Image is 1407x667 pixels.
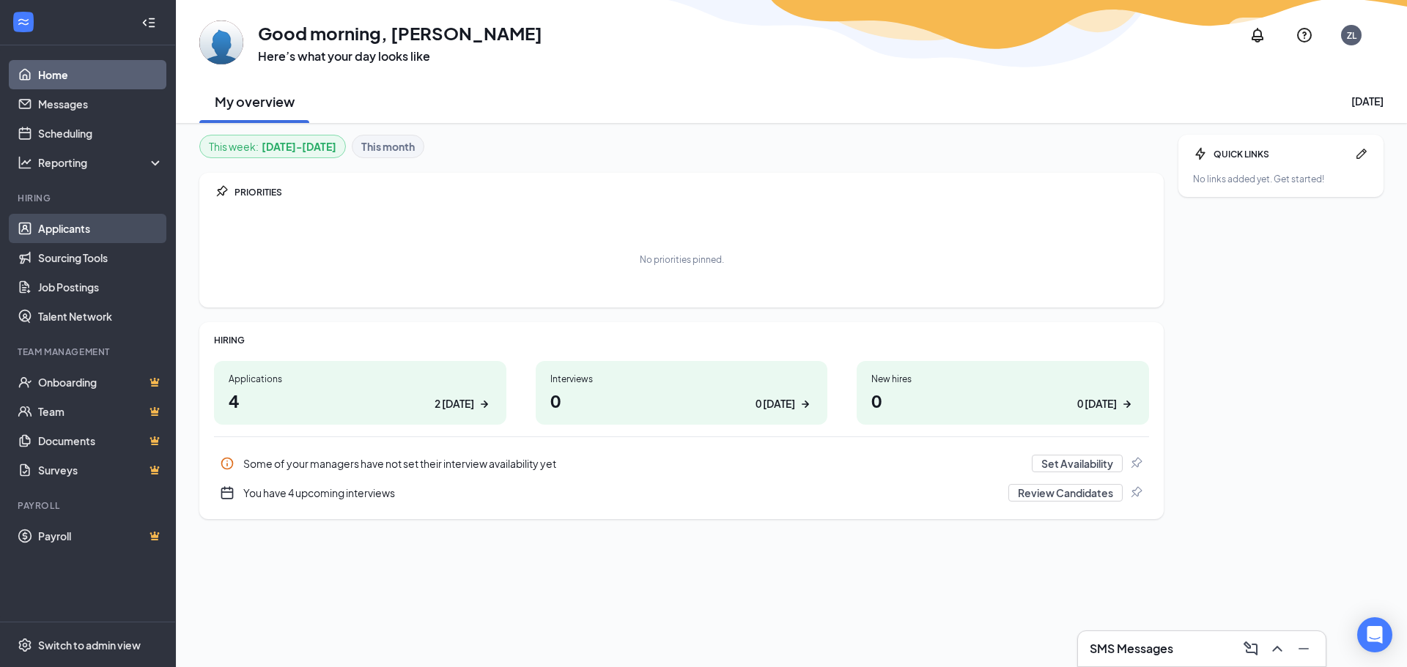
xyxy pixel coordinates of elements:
div: PRIORITIES [234,186,1149,198]
img: Zach Lukavich [199,21,243,64]
div: You have 4 upcoming interviews [243,485,1000,500]
b: This month [361,138,415,154]
a: Home [38,60,163,89]
svg: Collapse [141,15,156,30]
svg: Analysis [18,155,32,170]
a: OnboardingCrown [38,368,163,397]
div: You have 4 upcoming interviews [214,478,1149,507]
a: Job Postings [38,272,163,302]
h1: 0 [550,388,813,413]
svg: ArrowRight [477,397,492,411]
a: CalendarNewYou have 4 upcoming interviewsReview CandidatesPin [214,478,1149,507]
div: Payroll [18,499,160,512]
svg: ArrowRight [1120,397,1134,411]
div: Some of your managers have not set their interview availability yet [243,456,1023,471]
a: Sourcing Tools [38,243,163,272]
button: ComposeMessage [1238,637,1261,660]
svg: ChevronUp [1268,640,1286,657]
svg: ComposeMessage [1242,640,1260,657]
h1: 0 [871,388,1134,413]
div: Some of your managers have not set their interview availability yet [214,449,1149,478]
a: Messages [38,89,163,119]
svg: WorkstreamLogo [16,15,31,29]
svg: Pin [1129,456,1143,471]
a: Applicants [38,214,163,243]
button: Review Candidates [1008,484,1123,502]
a: Interviews00 [DATE]ArrowRight [536,361,828,425]
a: TeamCrown [38,397,163,426]
div: Team Management [18,346,160,358]
a: SurveysCrown [38,455,163,485]
a: PayrollCrown [38,521,163,551]
svg: Pen [1354,146,1369,161]
div: Interviews [550,373,813,385]
svg: Info [220,456,234,471]
a: New hires00 [DATE]ArrowRight [857,361,1149,425]
svg: CalendarNew [220,485,234,500]
div: 0 [DATE] [756,396,795,411]
a: Talent Network [38,302,163,331]
h3: SMS Messages [1090,641,1173,657]
h1: 4 [229,388,492,413]
a: Applications42 [DATE]ArrowRight [214,361,506,425]
div: Switch to admin view [38,638,141,652]
div: 0 [DATE] [1077,396,1117,411]
svg: Notifications [1249,26,1266,44]
a: DocumentsCrown [38,426,163,455]
b: [DATE] - [DATE] [262,138,336,154]
a: InfoSome of your managers have not set their interview availability yetSet AvailabilityPin [214,449,1149,478]
button: Set Availability [1032,455,1123,472]
div: New hires [871,373,1134,385]
svg: Bolt [1193,146,1208,161]
svg: Minimize [1295,640,1312,657]
div: ZL [1347,29,1356,42]
div: No priorities pinned. [640,253,724,266]
div: Applications [229,373,492,385]
div: HIRING [214,334,1149,346]
div: Hiring [18,192,160,204]
button: Minimize [1290,637,1314,660]
div: No links added yet. Get started! [1193,173,1369,185]
h3: Here’s what your day looks like [258,48,542,64]
div: Open Intercom Messenger [1357,617,1392,652]
div: Reporting [38,155,164,170]
button: ChevronUp [1264,637,1288,660]
a: Scheduling [38,119,163,148]
h2: My overview [215,92,295,111]
div: This week : [209,138,336,154]
svg: ArrowRight [798,397,813,411]
div: [DATE] [1351,94,1384,108]
svg: Settings [18,638,32,652]
svg: QuestionInfo [1296,26,1313,44]
svg: Pin [214,185,229,199]
svg: Pin [1129,485,1143,500]
div: 2 [DATE] [435,396,474,411]
h1: Good morning, [PERSON_NAME] [258,21,542,45]
div: QUICK LINKS [1214,148,1348,160]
